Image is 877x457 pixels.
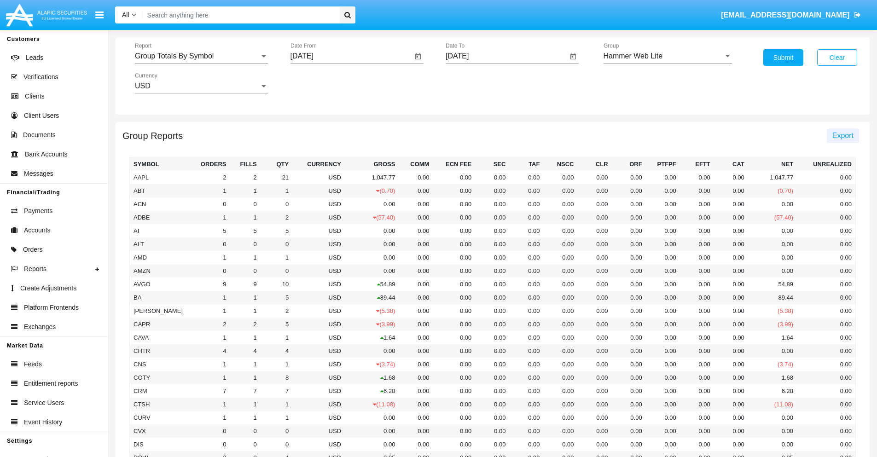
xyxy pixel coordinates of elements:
th: Symbol [130,157,188,171]
td: 0.00 [509,171,543,184]
span: Platform Frontends [24,303,79,312]
span: Feeds [24,359,42,369]
td: 0.00 [680,171,714,184]
td: ALT [130,237,188,251]
td: 0.00 [578,264,612,278]
td: 0.00 [578,318,612,331]
td: 0 [188,197,230,211]
span: Client Users [24,111,59,121]
th: Currency [292,157,345,171]
th: CAT [714,157,748,171]
td: (3.99) [345,318,399,331]
td: 0.00 [475,264,509,278]
td: 0.00 [646,197,680,211]
td: 2 [261,211,292,224]
td: ADBE [130,211,188,224]
td: 0 [188,264,230,278]
td: 0.00 [578,251,612,264]
td: 1 [230,211,260,224]
td: 0.00 [399,264,433,278]
td: 0.00 [543,291,577,304]
td: 0 [261,237,292,251]
td: 0.00 [345,251,399,264]
td: 0.00 [543,251,577,264]
td: 1 [230,331,260,344]
td: 0.00 [345,197,399,211]
td: 0.00 [578,171,612,184]
td: 0.00 [399,171,433,184]
td: 0.00 [748,224,797,237]
td: 0.00 [714,318,748,331]
td: 0.00 [680,344,714,358]
td: 0.00 [646,224,680,237]
td: 0.00 [714,331,748,344]
td: (3.99) [748,318,797,331]
td: 9 [230,278,260,291]
span: USD [135,82,151,90]
span: Group Totals By Symbol [135,52,214,60]
th: Gross [345,157,399,171]
td: 0.00 [509,291,543,304]
a: [EMAIL_ADDRESS][DOMAIN_NAME] [717,2,865,28]
td: 0.00 [433,278,475,291]
td: 0.00 [399,237,433,251]
td: 0.00 [797,211,855,224]
td: 2 [230,318,260,331]
td: 0.00 [433,344,475,358]
td: 0.00 [543,344,577,358]
th: Orders [188,157,230,171]
td: 0.00 [399,318,433,331]
td: 0.00 [433,237,475,251]
td: USD [292,304,345,318]
td: 0.00 [680,278,714,291]
td: 5 [261,224,292,237]
td: 0.00 [433,291,475,304]
th: Unrealized [797,157,855,171]
td: 0.00 [612,291,646,304]
td: AMZN [130,264,188,278]
td: 1 [188,331,230,344]
td: 0.00 [797,278,855,291]
td: 0.00 [399,211,433,224]
td: ACN [130,197,188,211]
td: 1 [230,251,260,264]
td: 4 [188,344,230,358]
td: 0.00 [509,331,543,344]
td: 0.00 [475,171,509,184]
td: 0.00 [612,197,646,211]
th: SEC [475,157,509,171]
button: Open calendar [412,51,424,62]
td: 0.00 [509,264,543,278]
span: Leads [26,53,43,63]
td: USD [292,184,345,197]
td: 0.00 [612,278,646,291]
td: 0.00 [509,184,543,197]
td: 0.00 [748,264,797,278]
span: Payments [24,206,52,216]
td: 0.00 [578,211,612,224]
td: 0.00 [646,237,680,251]
td: 1 [230,291,260,304]
td: 0.00 [714,171,748,184]
th: NSCC [543,157,577,171]
td: 5 [188,224,230,237]
td: 9 [188,278,230,291]
td: 0.00 [433,304,475,318]
td: 0.00 [475,224,509,237]
td: AMD [130,251,188,264]
th: Ecn Fee [433,157,475,171]
td: 0.00 [578,224,612,237]
td: CHTR [130,344,188,358]
td: 0.00 [475,318,509,331]
td: 0.00 [433,197,475,211]
td: 0.00 [797,224,855,237]
td: 0.00 [543,171,577,184]
td: USD [292,251,345,264]
td: 0.00 [612,171,646,184]
span: Verifications [23,72,58,82]
td: 10 [261,278,292,291]
td: 0.00 [646,344,680,358]
td: 0.00 [680,291,714,304]
td: 0.00 [680,237,714,251]
td: USD [292,344,345,358]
